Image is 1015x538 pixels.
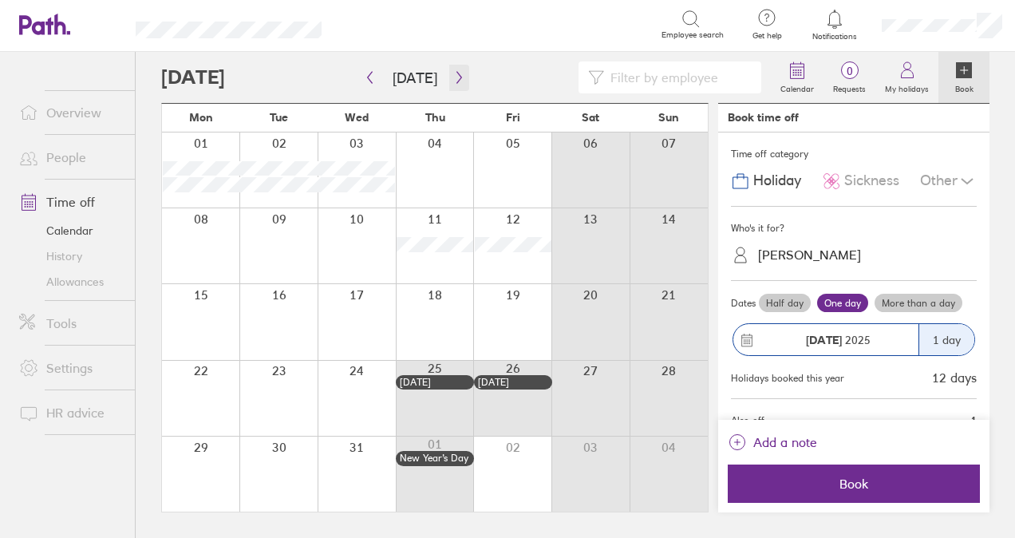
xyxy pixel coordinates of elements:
[771,52,823,103] a: Calendar
[946,80,983,94] label: Book
[6,352,135,384] a: Settings
[400,377,470,388] div: [DATE]
[817,294,868,313] label: One day
[741,31,793,41] span: Get help
[731,216,977,240] div: Who's it for?
[920,166,977,196] div: Other
[731,298,756,309] span: Dates
[6,218,135,243] a: Calendar
[270,111,288,124] span: Tue
[731,373,844,384] div: Holidays booked this year
[345,111,369,124] span: Wed
[739,477,969,491] span: Book
[731,415,764,426] span: Also off
[425,111,445,124] span: Thu
[753,172,801,189] span: Holiday
[728,465,980,503] button: Book
[759,294,811,313] label: Half day
[875,80,938,94] label: My holidays
[758,247,861,263] div: [PERSON_NAME]
[189,111,213,124] span: Mon
[806,334,871,346] span: 2025
[728,429,817,455] button: Add a note
[823,65,875,77] span: 0
[400,453,470,464] div: New Year’s Day
[6,243,135,269] a: History
[938,52,989,103] a: Book
[731,142,977,166] div: Time off category
[844,172,899,189] span: Sickness
[809,32,861,42] span: Notifications
[823,80,875,94] label: Requests
[932,370,977,385] div: 12 days
[6,307,135,339] a: Tools
[771,80,823,94] label: Calendar
[971,415,977,426] span: 1
[582,111,599,124] span: Sat
[365,17,405,31] div: Search
[875,52,938,103] a: My holidays
[6,269,135,295] a: Allowances
[728,111,799,124] div: Book time off
[6,186,135,218] a: Time off
[658,111,679,124] span: Sun
[506,111,520,124] span: Fri
[809,8,861,42] a: Notifications
[380,65,450,91] button: [DATE]
[6,97,135,129] a: Overview
[6,397,135,429] a: HR advice
[6,141,135,173] a: People
[823,52,875,103] a: 0Requests
[753,429,817,455] span: Add a note
[662,30,724,40] span: Employee search
[806,333,842,347] strong: [DATE]
[478,377,548,388] div: [DATE]
[731,315,977,364] button: [DATE] 20251 day
[875,294,962,313] label: More than a day
[604,62,752,93] input: Filter by employee
[918,324,974,355] div: 1 day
